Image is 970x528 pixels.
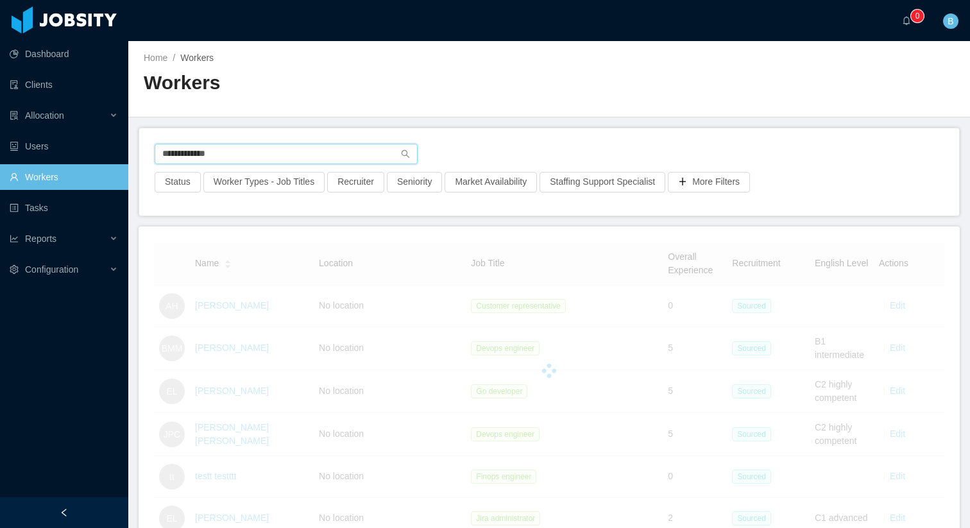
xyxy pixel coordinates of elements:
i: icon: bell [902,16,911,25]
span: Configuration [25,264,78,275]
a: icon: auditClients [10,72,118,98]
span: Workers [180,53,214,63]
sup: 0 [911,10,924,22]
button: Seniority [387,172,442,192]
a: Home [144,53,167,63]
a: icon: userWorkers [10,164,118,190]
span: / [173,53,175,63]
span: B [948,13,953,29]
button: icon: plusMore Filters [668,172,750,192]
a: icon: robotUsers [10,133,118,159]
i: icon: setting [10,265,19,274]
a: icon: pie-chartDashboard [10,41,118,67]
button: Worker Types - Job Titles [203,172,325,192]
i: icon: solution [10,111,19,120]
i: icon: line-chart [10,234,19,243]
button: Recruiter [327,172,384,192]
span: Reports [25,234,56,244]
i: icon: search [401,149,410,158]
span: Allocation [25,110,64,121]
button: Market Availability [445,172,537,192]
h2: Workers [144,70,549,96]
button: Staffing Support Specialist [540,172,665,192]
button: Status [155,172,201,192]
a: icon: profileTasks [10,195,118,221]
